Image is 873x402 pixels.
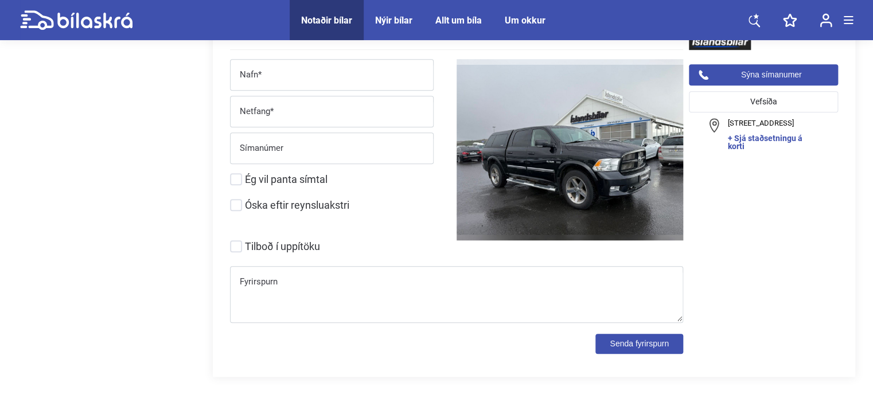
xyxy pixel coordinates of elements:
a: Vefsíða [689,91,838,112]
a: Notaðir bílar [301,15,352,26]
span: Sýna símanumer [741,69,802,81]
img: 1742401296_6151433324662081350_14701269207770874.jpg [457,59,683,240]
a: Um okkur [505,15,545,26]
img: user-login.svg [820,13,832,28]
span: Óska eftir reynsluakstri [245,199,349,211]
a: + Sjá staðsetningu á korti [728,134,819,150]
button: Senda fyrirspurn [595,334,683,354]
span: Vefsíða [750,96,777,108]
a: Allt um bíla [435,15,482,26]
span: Ég vil panta símtal [245,173,328,185]
span: Tilboð í uppítöku [245,240,320,252]
button: Sýna símanumer [689,64,838,85]
a: Nýir bílar [375,15,412,26]
span: [STREET_ADDRESS] [728,118,819,128]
